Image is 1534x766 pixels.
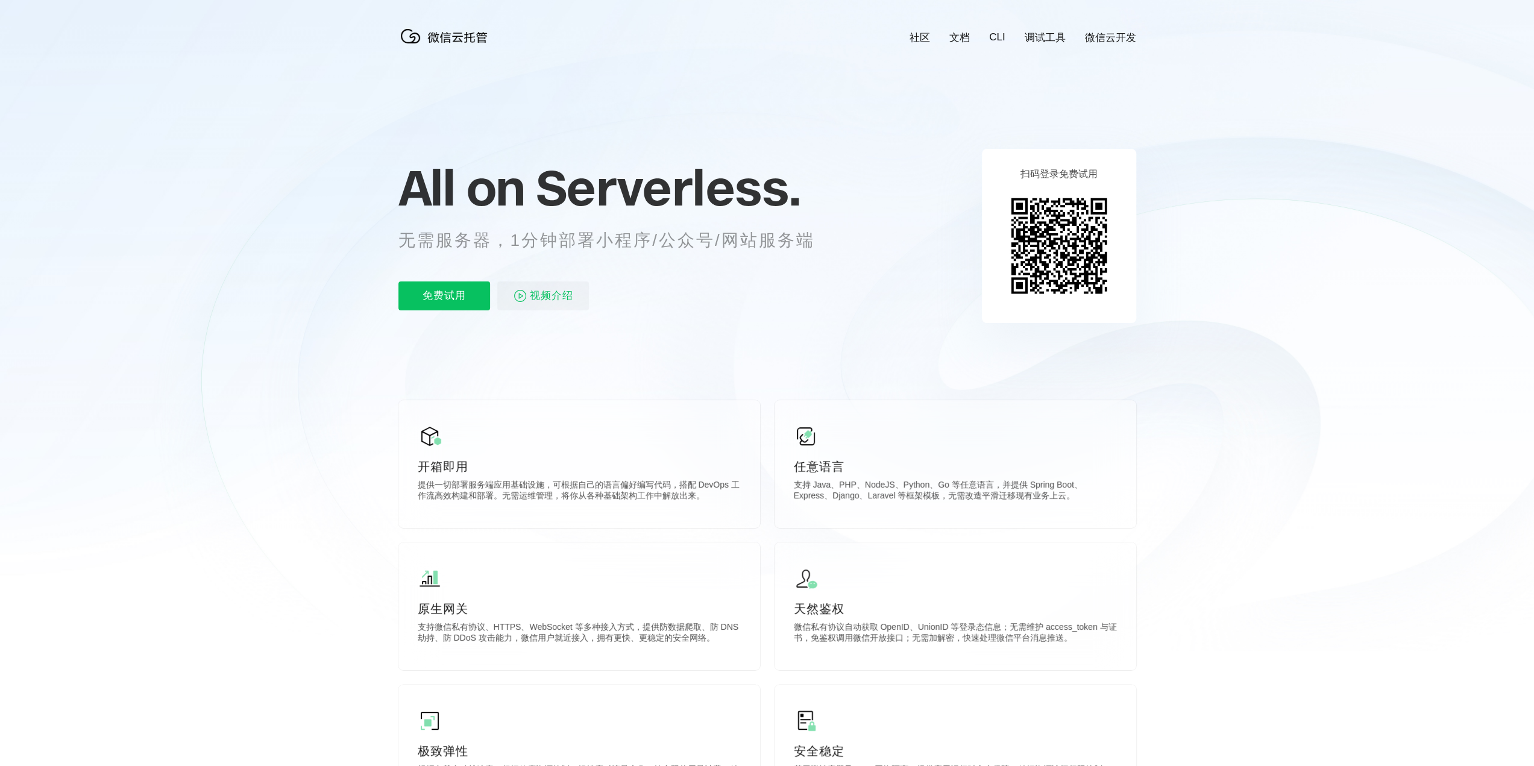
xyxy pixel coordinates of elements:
p: 任意语言 [794,458,1117,475]
p: 无需服务器，1分钟部署小程序/公众号/网站服务端 [398,228,837,253]
a: 微信云开发 [1085,31,1136,45]
p: 天然鉴权 [794,600,1117,617]
a: CLI [989,31,1005,43]
p: 开箱即用 [418,458,741,475]
p: 支持 Java、PHP、NodeJS、Python、Go 等任意语言，并提供 Spring Boot、Express、Django、Laravel 等框架模板，无需改造平滑迁移现有业务上云。 [794,480,1117,504]
a: 社区 [910,31,930,45]
a: 调试工具 [1025,31,1066,45]
img: 微信云托管 [398,24,495,48]
span: 视频介绍 [530,281,573,310]
span: All on [398,157,524,218]
a: 微信云托管 [398,40,495,50]
p: 免费试用 [398,281,490,310]
p: 扫码登录免费试用 [1020,168,1098,181]
p: 原生网关 [418,600,741,617]
p: 极致弹性 [418,742,741,759]
p: 提供一切部署服务端应用基础设施，可根据自己的语言偏好编写代码，搭配 DevOps 工作流高效构建和部署。无需运维管理，将你从各种基础架构工作中解放出来。 [418,480,741,504]
img: video_play.svg [513,289,527,303]
p: 支持微信私有协议、HTTPS、WebSocket 等多种接入方式，提供防数据爬取、防 DNS 劫持、防 DDoS 攻击能力，微信用户就近接入，拥有更快、更稳定的安全网络。 [418,622,741,646]
p: 安全稳定 [794,742,1117,759]
p: 微信私有协议自动获取 OpenID、UnionID 等登录态信息；无需维护 access_token 与证书，免鉴权调用微信开放接口；无需加解密，快速处理微信平台消息推送。 [794,622,1117,646]
a: 文档 [949,31,970,45]
span: Serverless. [536,157,800,218]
